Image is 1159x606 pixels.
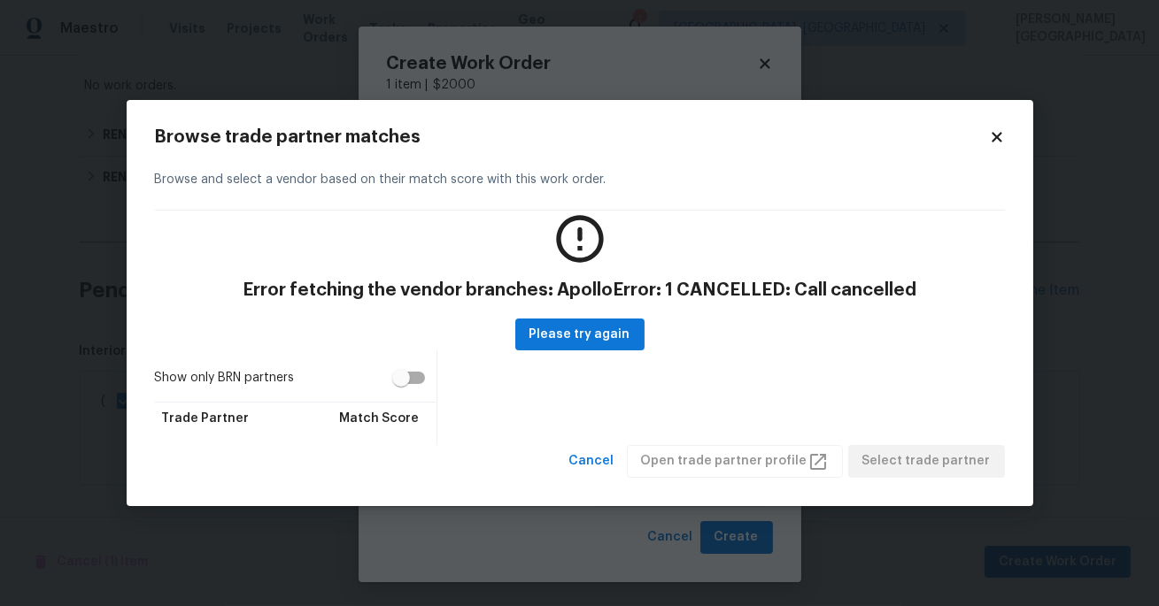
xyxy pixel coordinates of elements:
button: Cancel [562,445,622,478]
h2: Browse trade partner matches [155,128,989,146]
span: Cancel [569,450,614,472]
span: Match Score [339,410,419,427]
button: Please try again [515,318,645,351]
div: Browse and select a vendor based on their match score with this work order. [155,150,1005,211]
span: Show only BRN partners [155,369,295,387]
h4: Error fetching the vendor branches: ApolloError: 1 CANCELLED: Call cancelled [243,280,916,302]
span: Trade Partner [162,410,250,427]
span: Please try again [529,324,630,346]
